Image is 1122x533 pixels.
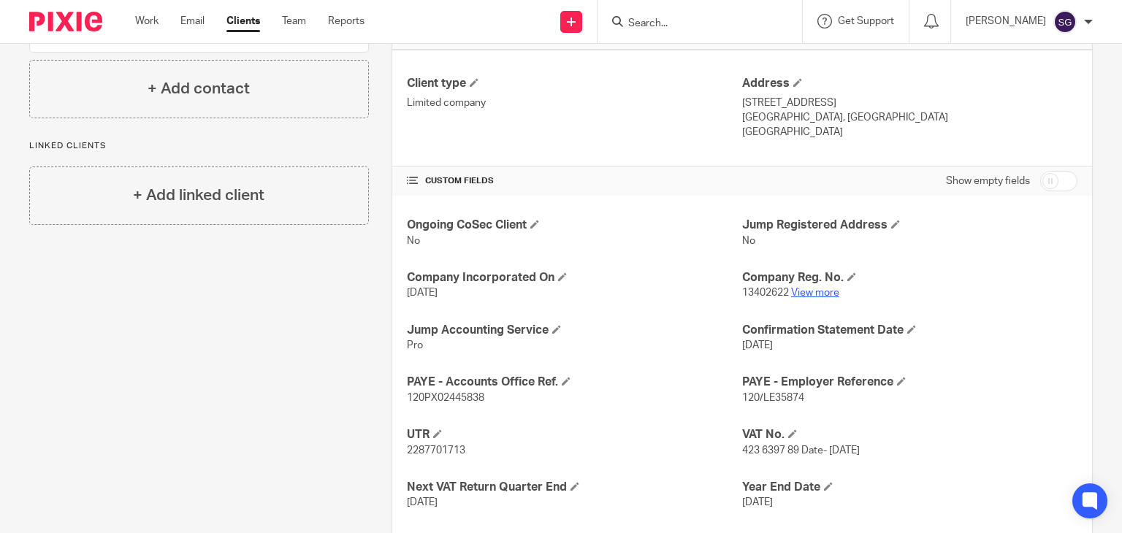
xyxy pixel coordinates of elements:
[742,393,804,403] span: 120/LE35874
[407,218,742,233] h4: Ongoing CoSec Client
[742,445,860,456] span: 423 6397 89 Date- [DATE]
[946,174,1030,188] label: Show empty fields
[29,12,102,31] img: Pixie
[742,125,1077,139] p: [GEOGRAPHIC_DATA]
[742,218,1077,233] h4: Jump Registered Address
[407,445,465,456] span: 2287701713
[407,497,438,507] span: [DATE]
[328,14,365,28] a: Reports
[407,270,742,285] h4: Company Incorporated On
[407,393,484,403] span: 120PX02445838
[742,375,1077,390] h4: PAYE - Employer Reference
[838,16,894,26] span: Get Support
[742,323,1077,338] h4: Confirmation Statement Date
[407,323,742,338] h4: Jump Accounting Service
[135,14,159,28] a: Work
[742,497,773,507] span: [DATE]
[180,14,205,28] a: Email
[407,375,742,390] h4: PAYE - Accounts Office Ref.
[226,14,260,28] a: Clients
[407,96,742,110] p: Limited company
[742,288,789,298] span: 13402622
[407,288,438,298] span: [DATE]
[407,427,742,442] h4: UTR
[148,77,250,100] h4: + Add contact
[627,18,758,31] input: Search
[742,340,773,350] span: [DATE]
[742,427,1077,442] h4: VAT No.
[407,175,742,187] h4: CUSTOM FIELDS
[742,110,1077,125] p: [GEOGRAPHIC_DATA], [GEOGRAPHIC_DATA]
[742,270,1077,285] h4: Company Reg. No.
[407,236,420,246] span: No
[742,480,1077,495] h4: Year End Date
[29,140,369,152] p: Linked clients
[282,14,306,28] a: Team
[407,340,423,350] span: Pro
[742,76,1077,91] h4: Address
[742,96,1077,110] p: [STREET_ADDRESS]
[791,288,839,298] a: View more
[407,480,742,495] h4: Next VAT Return Quarter End
[1053,10,1077,34] img: svg%3E
[407,76,742,91] h4: Client type
[133,184,264,207] h4: + Add linked client
[742,236,755,246] span: No
[966,14,1046,28] p: [PERSON_NAME]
